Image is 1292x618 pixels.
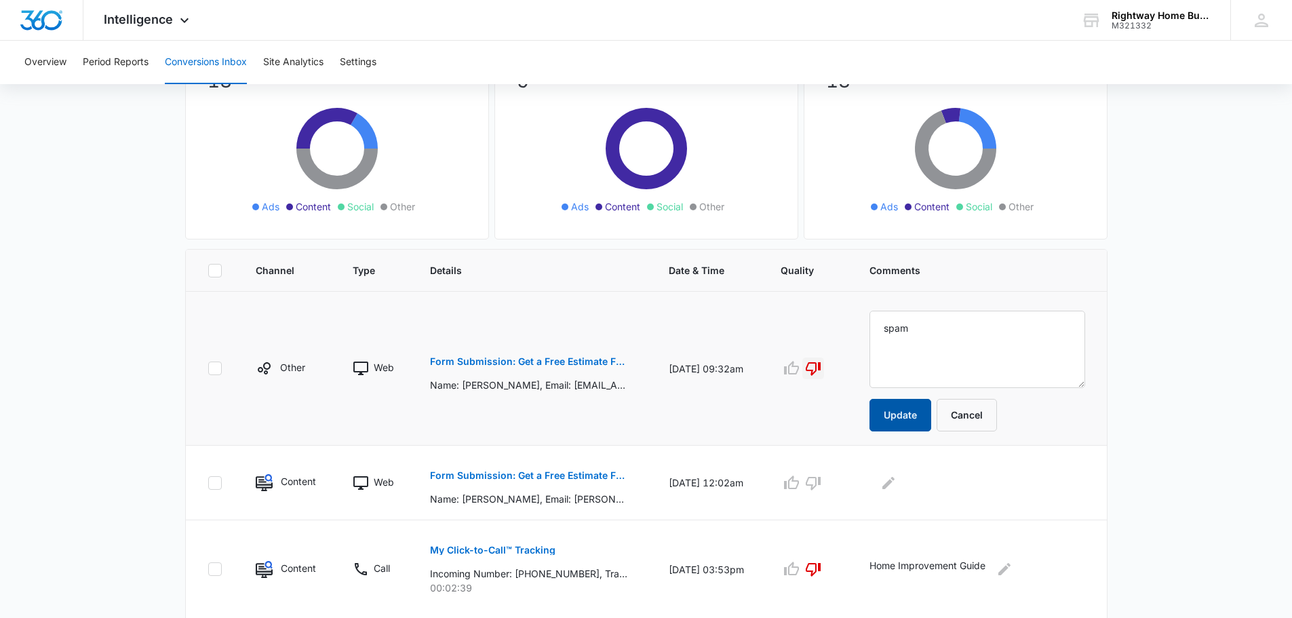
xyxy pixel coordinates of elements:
span: Details [430,263,616,277]
span: Date & Time [669,263,728,277]
span: Other [699,199,724,214]
button: Site Analytics [263,41,324,84]
button: Conversions Inbox [165,41,247,84]
td: [DATE] 09:32am [652,292,764,446]
p: Name: [PERSON_NAME], Email: [PERSON_NAME][EMAIL_ADDRESS][DOMAIN_NAME], Phone: [PHONE_NUMBER], Zip... [430,492,627,506]
span: Content [605,199,640,214]
button: Overview [24,41,66,84]
span: Ads [880,199,898,214]
p: Form Submission: Get a Free Estimate Form - NEW [DATE] [430,357,627,366]
span: Comments [869,263,1065,277]
p: Other [280,360,305,374]
button: Update [869,399,931,431]
button: Edit Comments [994,558,1015,580]
span: Content [296,199,331,214]
button: Cancel [937,399,997,431]
span: Social [966,199,992,214]
button: Period Reports [83,41,149,84]
button: Form Submission: Get a Free Estimate Form - NEW [DATE] [430,459,627,492]
button: My Click-to-Call™ Tracking [430,534,555,566]
button: Settings [340,41,376,84]
button: Edit Comments [878,472,899,494]
p: Incoming Number: [PHONE_NUMBER], Tracking Number: [PHONE_NUMBER], Ring To: [PHONE_NUMBER], Caller... [430,566,627,581]
span: Intelligence [104,12,173,26]
span: Type [353,263,378,277]
span: Other [390,199,415,214]
td: [DATE] 12:02am [652,446,764,520]
button: Form Submission: Get a Free Estimate Form - NEW [DATE] [430,345,627,378]
span: Other [1009,199,1034,214]
p: Web [374,360,394,374]
span: Content [914,199,950,214]
p: Name: [PERSON_NAME], Email: [EMAIL_ADDRESS][DOMAIN_NAME], Phone: [PHONE_NUMBER], Zip Code: 20020,... [430,378,627,392]
div: account id [1112,21,1211,31]
span: Social [657,199,683,214]
p: 00:02:39 [430,581,636,595]
p: My Click-to-Call™ Tracking [430,545,555,555]
span: Channel [256,263,300,277]
span: Social [347,199,374,214]
p: Web [374,475,394,489]
p: Content [281,474,316,488]
p: Form Submission: Get a Free Estimate Form - NEW [DATE] [430,471,627,480]
div: account name [1112,10,1211,21]
p: Content [281,561,316,575]
span: Ads [262,199,279,214]
span: Quality [781,263,817,277]
span: Ads [571,199,589,214]
p: Call [374,561,390,575]
p: Home Improvement Guide [869,558,985,580]
textarea: spam [869,311,1085,388]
